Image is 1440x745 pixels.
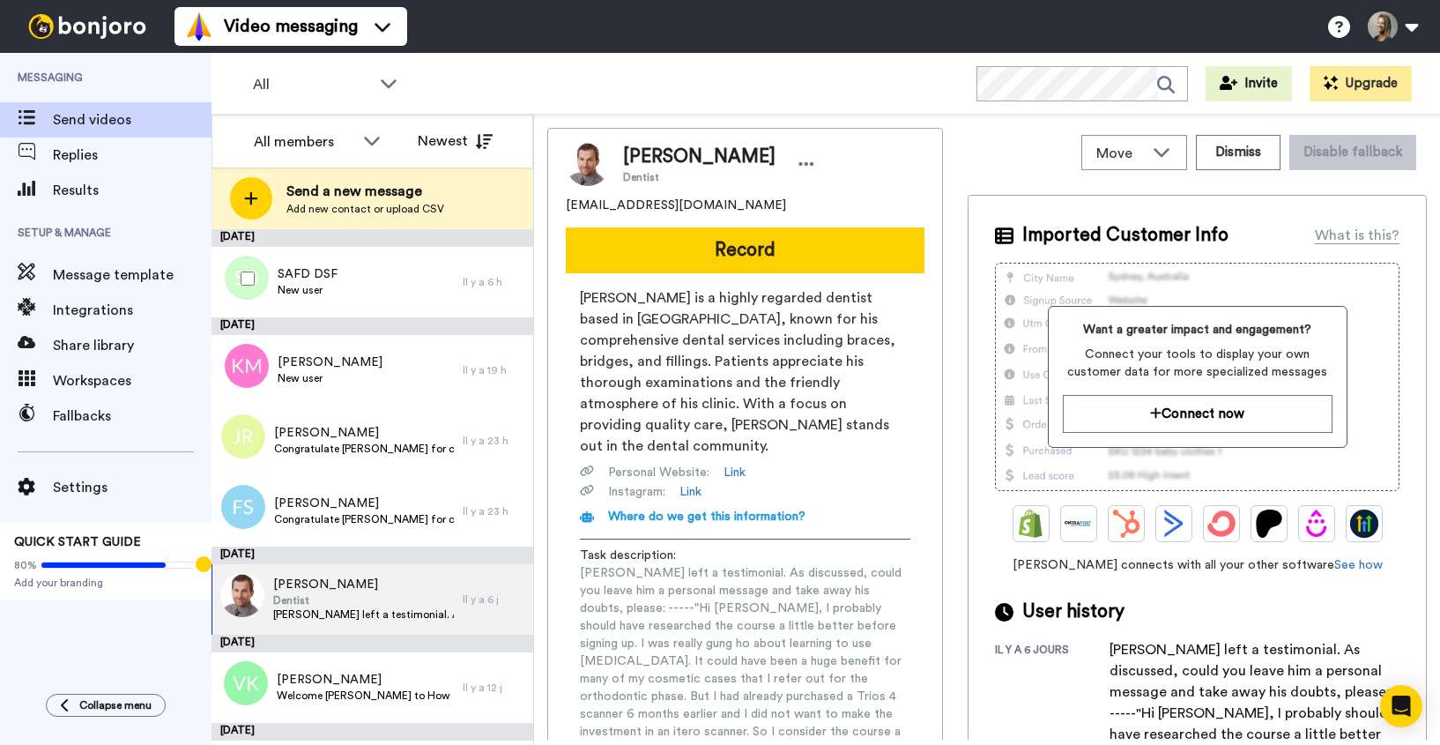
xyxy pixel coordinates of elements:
span: [EMAIL_ADDRESS][DOMAIN_NAME] [566,197,786,214]
div: Il y a 23 h [463,504,524,518]
span: Send a new message [286,181,444,202]
span: Want a greater impact and engagement? [1063,321,1332,339]
span: [PERSON_NAME] [274,495,454,512]
div: Il y a 12 j [463,681,524,695]
img: vk.png [224,661,268,705]
button: Upgrade [1310,66,1412,101]
span: [PERSON_NAME] [274,424,454,442]
button: Connect now [1063,395,1332,433]
span: Add new contact or upload CSV [286,202,444,216]
button: Newest [405,123,506,159]
span: Add your branding [14,576,197,590]
div: Il y a 6 j [463,592,524,607]
img: vm-color.svg [185,12,213,41]
span: Share library [53,335,212,356]
div: [DATE] [212,229,533,247]
span: Dentist [273,593,454,607]
button: Dismiss [1196,135,1280,170]
img: bj-logo-header-white.svg [21,14,153,39]
div: What is this? [1315,225,1399,246]
img: fs.png [221,485,265,529]
div: [DATE] [212,547,533,564]
img: km.png [225,344,269,388]
div: [DATE] [212,317,533,335]
div: Il y a 23 h [463,434,524,448]
span: Results [53,180,212,201]
a: Link [724,464,746,481]
div: Tooltip anchor [196,556,212,572]
span: Congratulate [PERSON_NAME] for completing MOCA 101. She started in February. Remind her about Q&A... [274,512,454,526]
span: New user [278,283,338,297]
span: [PERSON_NAME] is a highly regarded dentist based in [GEOGRAPHIC_DATA], known for his comprehensiv... [580,287,910,457]
img: jr.png [221,414,265,458]
div: [DATE] [212,635,533,652]
div: Il y a 19 h [463,363,524,377]
span: Imported Customer Info [1022,222,1228,249]
div: Il y a 6 h [463,275,524,289]
span: SAFD DSF [278,265,338,283]
span: Replies [53,145,212,166]
span: 80% [14,558,37,572]
span: [PERSON_NAME] connects with all your other software [995,556,1399,574]
span: New user [278,371,382,385]
span: Message template [53,264,212,286]
span: All [253,74,371,95]
span: [PERSON_NAME] [273,576,454,593]
img: ActiveCampaign [1160,510,1188,538]
img: Image of Gordon Fogel [566,142,610,186]
img: ConvertKit [1207,510,1236,538]
span: Instagram : [608,483,665,501]
a: Link [679,483,701,501]
span: [PERSON_NAME] [277,671,454,689]
div: [DATE] [212,723,533,741]
span: Fallbacks [53,406,212,427]
span: Connect your tools to display your own customer data for more specialized messages [1063,346,1332,381]
span: User history [1022,599,1125,625]
span: Dentist [623,170,776,184]
button: Disable fallback [1289,135,1416,170]
span: Send videos [53,109,212,130]
span: QUICK START GUIDE [14,536,141,548]
span: [PERSON_NAME] [278,354,382,371]
span: [PERSON_NAME] left a testimonial. As discussed, could you leave him a personal message and take a... [273,607,454,622]
button: Invite [1206,66,1292,101]
a: See how [1334,559,1383,571]
button: Collapse menu [46,694,166,717]
img: Drip [1303,510,1331,538]
span: Settings [53,477,212,498]
span: Congratulate [PERSON_NAME] for completing CLEAr Discovery Package. He had free access through the... [274,442,454,456]
span: Video messaging [224,14,358,39]
span: Task description : [580,547,703,564]
div: All members [254,131,354,153]
img: 1b0d6aba-7954-4320-b75f-edb8495f53b2.jpg [220,573,264,617]
span: Personal Website : [608,464,709,481]
img: GoHighLevel [1350,510,1378,538]
span: Welcome [PERSON_NAME] to How to use Elastics [277,689,454,703]
img: Shopify [1017,510,1045,538]
img: Patreon [1255,510,1283,538]
span: Move [1096,143,1144,164]
div: Open Intercom Messenger [1380,685,1422,727]
span: Where do we get this information? [608,510,805,523]
span: [PERSON_NAME] [623,144,776,170]
img: Ontraport [1065,510,1093,538]
span: Workspaces [53,370,212,391]
img: Hubspot [1112,510,1140,538]
button: Record [566,227,924,273]
span: Integrations [53,300,212,321]
span: Collapse menu [79,698,152,712]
